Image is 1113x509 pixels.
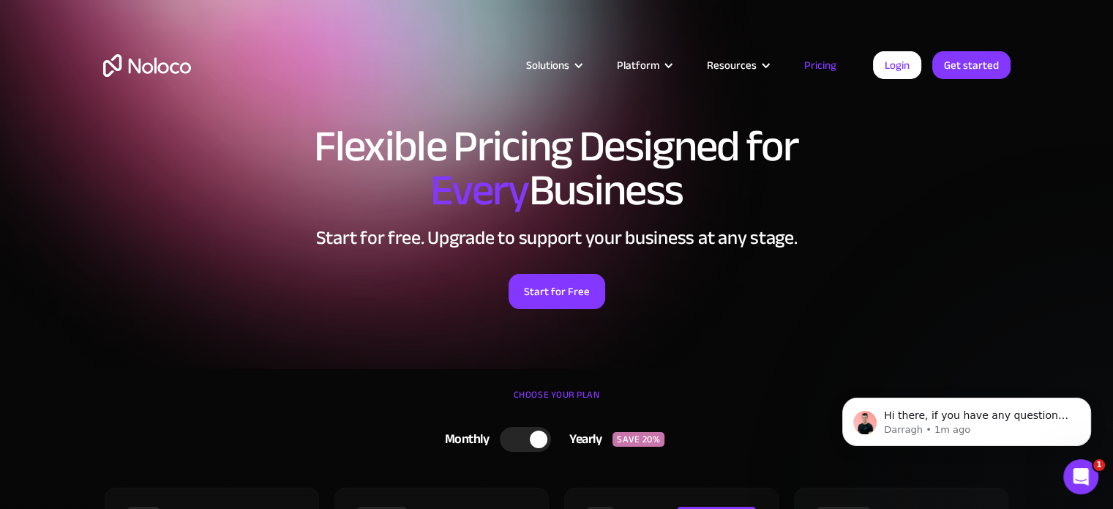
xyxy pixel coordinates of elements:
[551,428,612,450] div: Yearly
[786,56,855,75] a: Pricing
[707,56,757,75] div: Resources
[103,125,1011,212] h1: Flexible Pricing Designed for Business
[103,227,1011,249] h2: Start for free. Upgrade to support your business at any stage.
[430,149,529,231] span: Every
[689,56,786,75] div: Resources
[599,56,689,75] div: Platform
[617,56,659,75] div: Platform
[612,432,664,447] div: SAVE 20%
[1093,459,1105,471] span: 1
[932,51,1011,79] a: Get started
[1063,459,1098,494] iframe: Intercom live chat
[509,274,605,309] a: Start for Free
[103,384,1011,420] div: CHOOSE YOUR PLAN
[427,428,501,450] div: Monthly
[873,51,921,79] a: Login
[820,367,1113,469] iframe: Intercom notifications message
[103,54,191,77] a: home
[508,56,599,75] div: Solutions
[526,56,569,75] div: Solutions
